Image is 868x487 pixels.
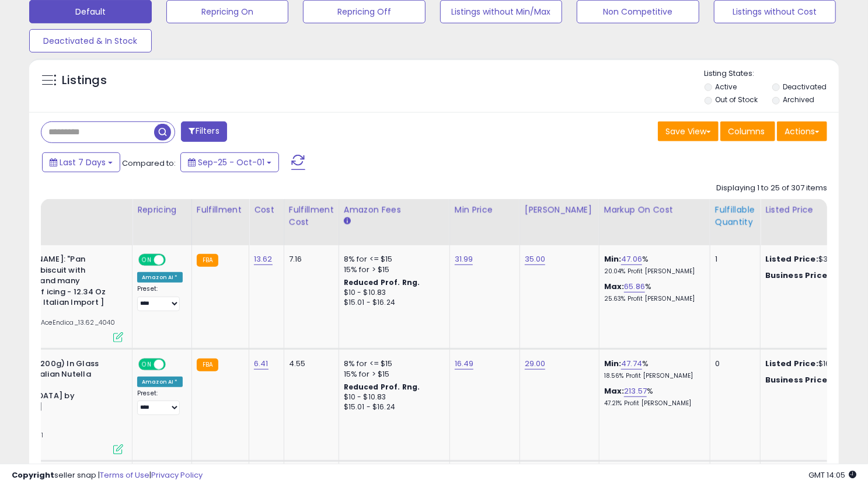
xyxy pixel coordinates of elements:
div: Cost [254,204,279,216]
div: $31.99 [765,270,862,281]
div: % [604,281,701,303]
button: Columns [720,121,775,141]
label: Archived [783,95,814,105]
b: Max: [604,385,625,396]
div: [PERSON_NAME] [525,204,594,216]
div: Markup on Cost [604,204,705,216]
div: Preset: [137,285,183,311]
a: 31.99 [455,253,473,265]
p: 20.04% Profit [PERSON_NAME] [604,267,701,276]
p: Listing States: [705,68,839,79]
b: Reduced Prof. Rng. [344,277,420,287]
h5: Listings [62,72,107,89]
small: FBA [197,254,218,267]
a: 35.00 [525,253,546,265]
div: 8% for <= $15 [344,359,441,369]
button: Last 7 Days [42,152,120,172]
strong: Copyright [12,469,54,481]
b: Min: [604,253,622,265]
div: 1 [715,254,751,265]
div: $10 - $10.83 [344,288,441,298]
b: Business Price: [765,374,829,385]
a: 13.62 [254,253,273,265]
div: 4.55 [289,359,330,369]
span: Compared to: [122,158,176,169]
p: 47.21% Profit [PERSON_NAME] [604,399,701,408]
span: ON [140,255,154,265]
div: % [604,386,701,408]
div: $16.49 [765,375,862,385]
a: 213.57 [624,385,647,397]
div: % [604,254,701,276]
span: ON [140,359,154,369]
div: 0 [715,359,751,369]
b: Reduced Prof. Rng. [344,382,420,392]
label: Deactivated [783,82,827,92]
a: 47.06 [621,253,642,265]
a: Privacy Policy [151,469,203,481]
div: 7.16 [289,254,330,265]
p: 18.56% Profit [PERSON_NAME] [604,372,701,380]
div: $31.99 [765,254,862,265]
div: Fulfillment Cost [289,204,334,228]
p: 25.63% Profit [PERSON_NAME] [604,295,701,303]
label: Active [715,82,737,92]
b: Min: [604,358,622,369]
b: Business Price: [765,270,829,281]
button: Sep-25 - Oct-01 [180,152,279,172]
a: 16.49 [455,358,474,370]
div: $15.01 - $16.24 [344,402,441,412]
a: 65.86 [624,281,645,293]
div: $16.49 [765,359,862,369]
span: OFF [164,255,183,265]
b: Listed Price: [765,253,818,265]
div: Amazon AI * [137,272,183,283]
div: Listed Price [765,204,866,216]
div: $15.01 - $16.24 [344,298,441,308]
span: Columns [728,126,765,137]
a: 29.00 [525,358,546,370]
a: Terms of Use [100,469,149,481]
div: Displaying 1 to 25 of 307 items [716,183,827,194]
button: Filters [181,121,226,142]
b: Listed Price: [765,358,818,369]
div: Repricing [137,204,187,216]
div: $10 - $10.83 [344,392,441,402]
label: Out of Stock [715,95,758,105]
span: | SKU: AceEndica_13.62_4040 [16,318,116,327]
button: Deactivated & In Stock [29,29,152,53]
b: Max: [604,281,625,292]
div: 15% for > $15 [344,369,441,380]
div: 8% for <= $15 [344,254,441,265]
button: Save View [658,121,719,141]
span: Sep-25 - Oct-01 [198,156,264,168]
small: FBA [197,359,218,371]
div: Amazon Fees [344,204,445,216]
a: 47.74 [621,358,642,370]
span: 2025-10-9 14:05 GMT [808,469,856,481]
div: Fulfillable Quantity [715,204,755,228]
div: seller snap | | [12,470,203,481]
div: Fulfillment [197,204,244,216]
th: The percentage added to the cost of goods (COGS) that forms the calculator for Min & Max prices. [599,199,710,245]
div: Min Price [455,204,515,216]
div: Amazon AI * [137,377,183,387]
a: 6.41 [254,358,269,370]
div: 15% for > $15 [344,265,441,275]
span: Last 7 Days [60,156,106,168]
small: Amazon Fees. [344,216,351,227]
div: Preset: [137,389,183,416]
span: OFF [164,359,183,369]
div: % [604,359,701,380]
button: Actions [777,121,827,141]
